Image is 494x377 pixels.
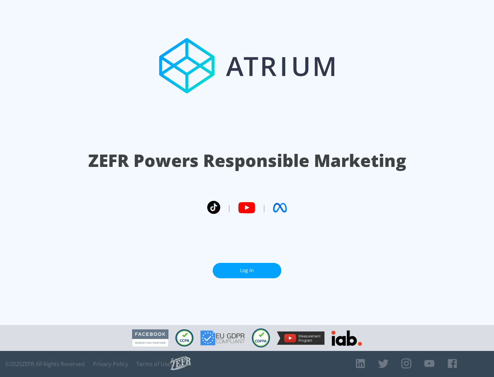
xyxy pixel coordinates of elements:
img: COPPA Compliant [252,328,270,348]
span: | [262,203,266,213]
img: GDPR Compliant [200,330,245,345]
img: YouTube Measurement Program [277,331,325,345]
a: Privacy Policy [93,361,128,367]
img: Facebook Marketing Partner [132,329,168,347]
img: IAB [331,330,362,346]
a: Log In [213,263,281,278]
h1: ZEFR Powers Responsible Marketing [88,149,406,172]
span: © 2025 ZEFR All Rights Reserved [5,361,85,367]
span: | [227,203,231,213]
a: Terms of Use [136,361,170,367]
img: CCPA Compliant [175,329,193,346]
